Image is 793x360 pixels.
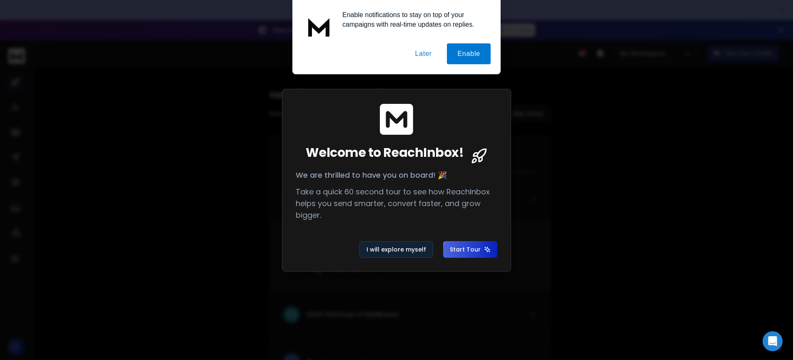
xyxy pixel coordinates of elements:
[447,43,491,64] button: Enable
[443,241,497,258] button: Start Tour
[336,10,491,29] div: Enable notifications to stay on top of your campaigns with real-time updates on replies.
[302,10,336,43] img: notification icon
[450,245,491,254] span: Start Tour
[359,241,433,258] button: I will explore myself
[296,169,497,181] p: We are thrilled to have you on board! 🎉
[763,331,783,351] div: Open Intercom Messenger
[404,43,442,64] button: Later
[306,145,464,160] span: Welcome to ReachInbox!
[296,186,497,221] p: Take a quick 60 second tour to see how ReachInbox helps you send smarter, convert faster, and gro...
